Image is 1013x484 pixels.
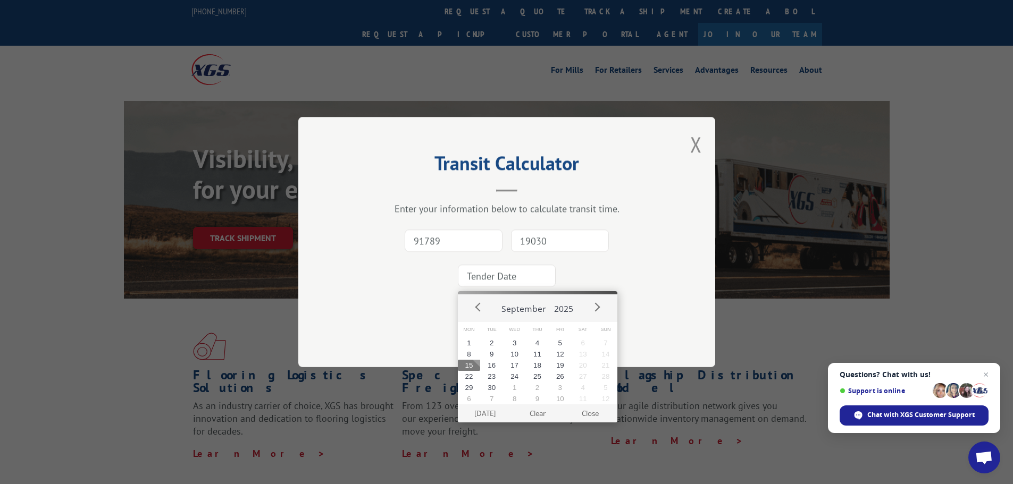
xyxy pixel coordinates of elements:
button: 10 [549,393,572,404]
input: Tender Date [458,265,556,287]
button: 2 [480,337,503,349]
button: 6 [572,337,595,349]
button: 13 [572,349,595,360]
button: 10 [503,349,526,360]
button: 22 [458,371,481,382]
button: 11 [526,349,549,360]
button: 3 [549,382,572,393]
span: Questions? Chat with us! [840,370,989,379]
button: Clear [511,404,564,422]
button: 3 [503,337,526,349]
button: [DATE] [458,404,511,422]
input: Dest. Zip [511,230,609,252]
button: 27 [572,371,595,382]
h2: Transit Calculator [351,156,662,176]
button: 4 [526,337,549,349]
span: Wed [503,322,526,337]
button: 8 [458,349,481,360]
button: 2025 [550,294,577,319]
button: 16 [480,360,503,371]
button: 19 [549,360,572,371]
button: 25 [526,371,549,382]
button: 18 [526,360,549,371]
button: Close [564,404,616,422]
button: 15 [458,360,481,371]
button: 9 [526,393,549,404]
div: Open chat [968,441,1000,473]
span: Chat with XGS Customer Support [867,410,975,420]
button: 2 [526,382,549,393]
span: Close chat [979,368,992,381]
button: 28 [595,371,617,382]
input: Origin Zip [405,230,503,252]
button: 30 [480,382,503,393]
div: Chat with XGS Customer Support [840,405,989,426]
button: 7 [480,393,503,404]
button: September [497,294,550,319]
span: Tue [480,322,503,337]
span: Mon [458,322,481,337]
button: Prev [471,299,487,315]
button: 5 [595,382,617,393]
button: 9 [480,349,503,360]
div: Enter your information below to calculate transit time. [351,202,662,215]
button: 1 [458,337,481,349]
button: 20 [572,360,595,371]
button: 14 [595,349,617,360]
button: 23 [480,371,503,382]
button: 6 [458,393,481,404]
button: 24 [503,371,526,382]
span: Sun [595,322,617,337]
button: 12 [549,349,572,360]
button: 26 [549,371,572,382]
button: 8 [503,393,526,404]
span: Sat [572,322,595,337]
button: Next [589,299,605,315]
button: 29 [458,382,481,393]
button: 21 [595,360,617,371]
button: 12 [595,393,617,404]
span: Thu [526,322,549,337]
span: Support is online [840,387,929,395]
button: 7 [595,337,617,349]
button: Close modal [690,130,702,158]
button: 5 [549,337,572,349]
button: 1 [503,382,526,393]
button: 17 [503,360,526,371]
span: Fri [549,322,572,337]
button: 11 [572,393,595,404]
button: 4 [572,382,595,393]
